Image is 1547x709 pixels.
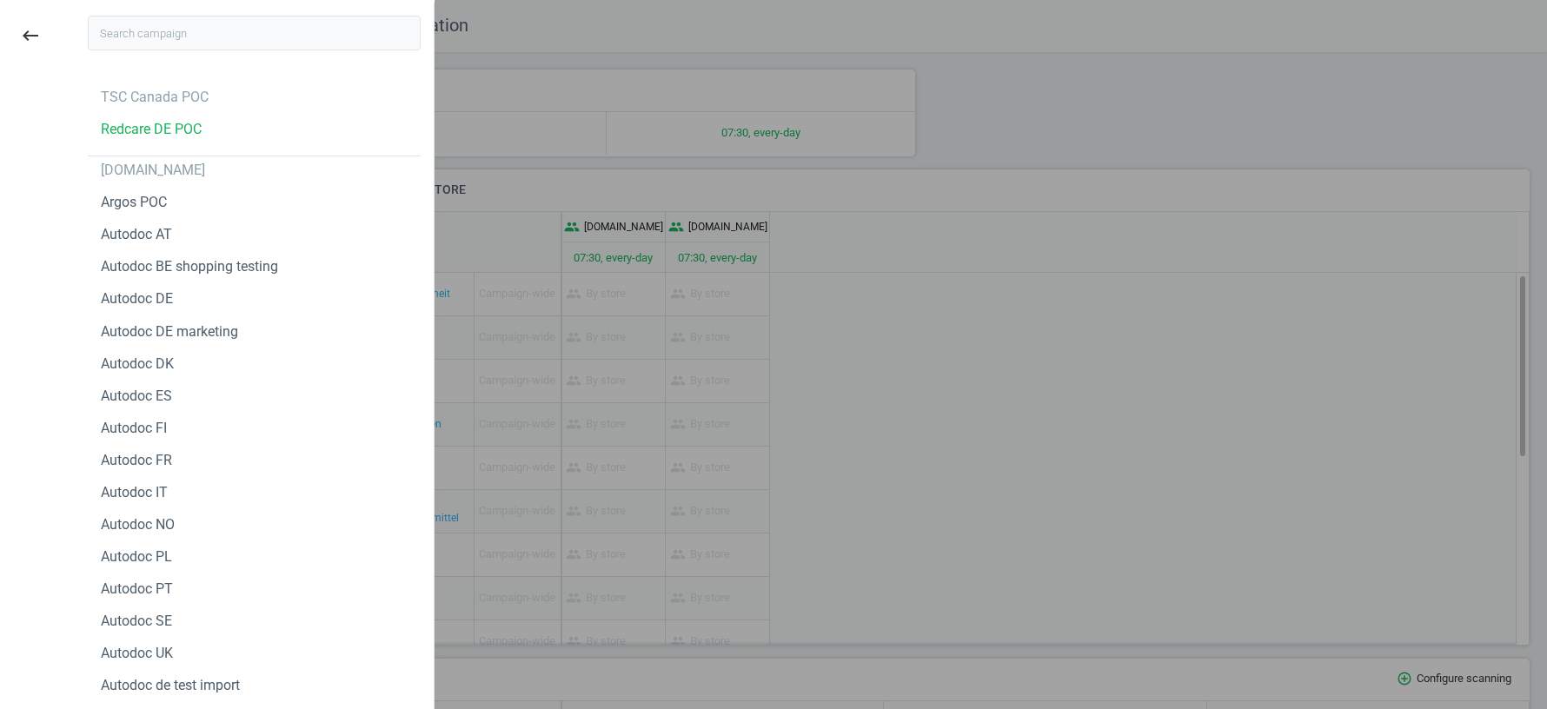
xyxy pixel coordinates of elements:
div: Autodoc PT [101,580,173,599]
div: Autodoc SE [101,612,172,631]
input: Search campaign [88,16,421,50]
div: Autodoc DK [101,354,174,374]
div: Autodoc DE [101,289,173,308]
div: Autodoc BE shopping testing [101,257,278,276]
div: Autodoc FR [101,451,172,470]
div: Autodoc DE marketing [101,322,238,341]
div: [DOMAIN_NAME] [101,161,205,180]
i: keyboard_backspace [20,25,41,46]
div: Autodoc PL [101,547,172,567]
div: Autodoc de test import [101,676,240,695]
div: Autodoc FI [101,419,167,438]
div: Redcare DE POC [101,120,202,139]
div: Autodoc ES [101,387,172,406]
div: Argos POC [101,193,167,212]
div: TSC Canada POC [101,88,209,107]
div: Autodoc IT [101,483,168,502]
div: Autodoc NO [101,515,175,534]
button: keyboard_backspace [10,16,50,56]
div: Autodoc UK [101,644,173,663]
div: Autodoc AT [101,225,172,244]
